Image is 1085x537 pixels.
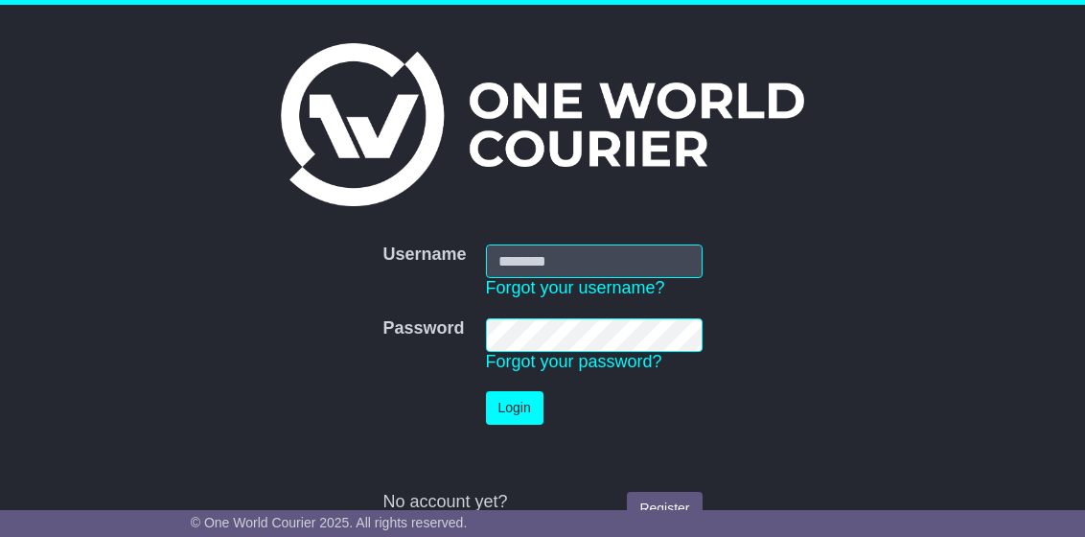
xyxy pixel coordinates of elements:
label: Username [382,245,466,266]
a: Forgot your password? [486,352,662,371]
div: No account yet? [382,492,702,513]
img: One World [281,43,804,206]
a: Forgot your username? [486,278,665,297]
label: Password [382,318,464,339]
button: Login [486,391,543,425]
span: © One World Courier 2025. All rights reserved. [191,515,468,530]
a: Register [627,492,702,525]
